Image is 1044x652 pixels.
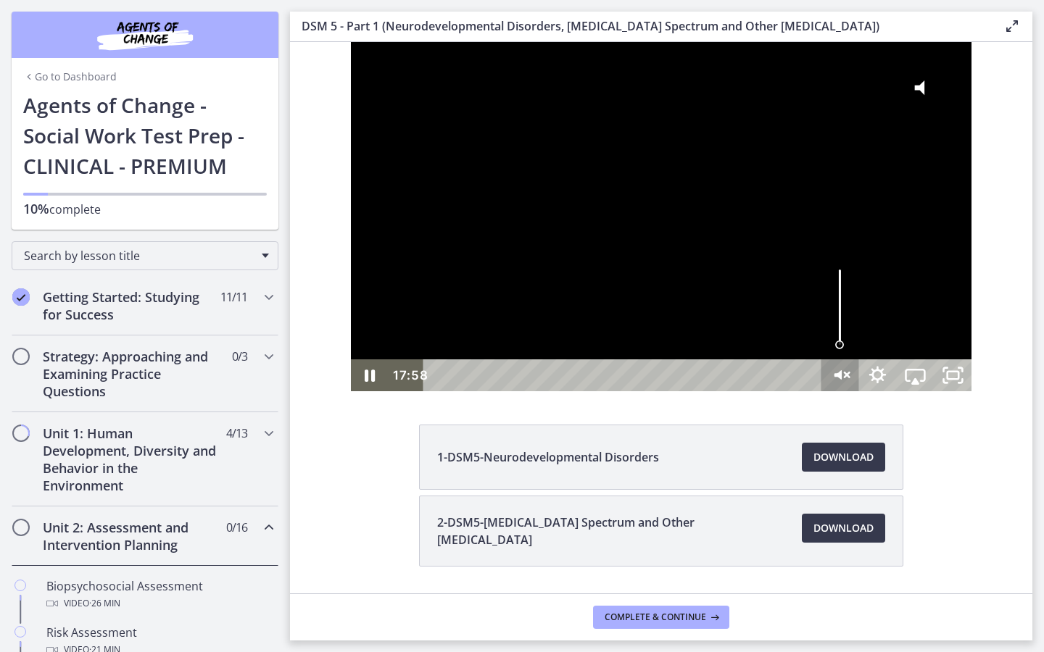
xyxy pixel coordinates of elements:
[644,317,681,349] button: Unfullscreen
[531,214,568,317] div: Volume
[232,348,247,365] span: 0 / 3
[813,448,874,466] span: Download
[46,577,273,612] div: Biopsychosocial Assessment
[802,443,885,472] a: Download
[89,595,120,612] span: · 26 min
[23,70,117,84] a: Go to Dashboard
[226,425,247,442] span: 4 / 13
[437,514,784,548] span: 2-DSM5-[MEDICAL_DATA] Spectrum and Other [MEDICAL_DATA]
[605,611,706,623] span: Complete & continue
[226,519,247,536] span: 0 / 16
[802,514,885,543] a: Download
[220,288,247,306] span: 11 / 11
[58,17,232,52] img: Agents of Change
[43,348,220,400] h2: Strategy: Approaching and Examining Practice Questions
[437,448,659,466] span: 1-DSM5-Neurodevelopmental Disorders
[531,317,568,349] button: Unmute
[23,200,49,217] span: 10%
[290,42,1032,391] iframe: Video Lesson
[43,519,220,553] h2: Unit 2: Assessment and Intervention Planning
[606,317,644,349] button: Airplay
[23,200,267,218] p: complete
[43,425,220,494] h2: Unit 1: Human Development, Diversity and Behavior in the Environment
[43,288,220,323] h2: Getting Started: Studying for Success
[813,519,874,537] span: Download
[302,17,980,35] h3: DSM 5 - Part 1 (Neurodevelopmental Disorders, [MEDICAL_DATA] Spectrum and Other [MEDICAL_DATA])
[24,248,254,264] span: Search by lesson title
[593,606,729,629] button: Complete & continue
[568,317,606,349] button: Show settings menu
[12,241,278,270] div: Search by lesson title
[12,288,30,306] i: Completed
[46,595,273,612] div: Video
[23,90,267,181] h1: Agents of Change - Social Work Test Prep - CLINICAL - PREMIUM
